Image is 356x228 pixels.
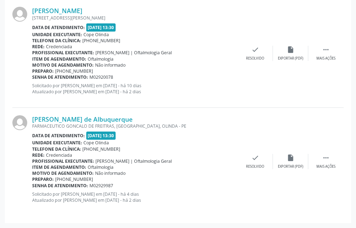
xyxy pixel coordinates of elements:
b: Profissional executante: [32,50,94,56]
b: Telefone da clínica: [32,146,81,152]
p: Solicitado por [PERSON_NAME] em [DATE] - há 10 dias Atualizado por [PERSON_NAME] em [DATE] - há 2... [32,83,238,95]
b: Item de agendamento: [32,56,86,62]
span: [PHONE_NUMBER] [55,68,93,74]
b: Motivo de agendamento: [32,170,94,176]
img: img [12,115,27,130]
div: FARMACEUTICO GONCALO DE FREITRAS, [GEOGRAPHIC_DATA], OLINDA - PE [32,123,238,129]
i:  [322,154,330,162]
b: Telefone da clínica: [32,38,81,44]
b: Unidade executante: [32,32,82,38]
a: [PERSON_NAME] [32,7,82,15]
b: Senha de atendimento: [32,74,88,80]
b: Rede: [32,44,45,50]
span: [DATE] 13:30 [86,23,116,32]
div: [STREET_ADDRESS][PERSON_NAME] [32,15,238,21]
div: Exportar (PDF) [278,56,303,61]
a: [PERSON_NAME] de Albuquerque [32,115,133,123]
i:  [322,46,330,54]
div: Resolvido [246,164,264,169]
b: Unidade executante: [32,140,82,146]
span: [PHONE_NUMBER] [82,146,120,152]
i: check [251,46,259,54]
b: Profissional executante: [32,158,94,164]
i: insert_drive_file [287,154,294,162]
span: Oftalmologia [88,56,113,62]
span: [PHONE_NUMBER] [82,38,120,44]
span: Oftalmologia [88,164,113,170]
span: Credenciada [46,44,72,50]
span: [PERSON_NAME] | Oftalmologia Geral [95,158,172,164]
b: Senha de atendimento: [32,183,88,189]
p: Solicitado por [PERSON_NAME] em [DATE] - há 4 dias Atualizado por [PERSON_NAME] em [DATE] - há 2 ... [32,191,238,203]
div: Resolvido [246,56,264,61]
b: Data de atendimento: [32,133,85,139]
span: M02920078 [89,74,113,80]
b: Data de atendimento: [32,24,85,30]
div: Exportar (PDF) [278,164,303,169]
span: Cope Olinda [83,32,109,38]
img: img [12,7,27,22]
span: Não informado [95,170,126,176]
span: Cope Olinda [83,140,109,146]
span: [PHONE_NUMBER] [55,176,93,182]
span: M02929987 [89,183,113,189]
i: insert_drive_file [287,46,294,54]
div: Mais ações [316,56,335,61]
b: Item de agendamento: [32,164,86,170]
span: [PERSON_NAME] | Oftalmologia Geral [95,50,172,56]
b: Motivo de agendamento: [32,62,94,68]
span: [DATE] 13:30 [86,132,116,140]
b: Preparo: [32,68,54,74]
span: Credenciada [46,152,72,158]
i: check [251,154,259,162]
b: Rede: [32,152,45,158]
div: Mais ações [316,164,335,169]
span: Não informado [95,62,126,68]
b: Preparo: [32,176,54,182]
